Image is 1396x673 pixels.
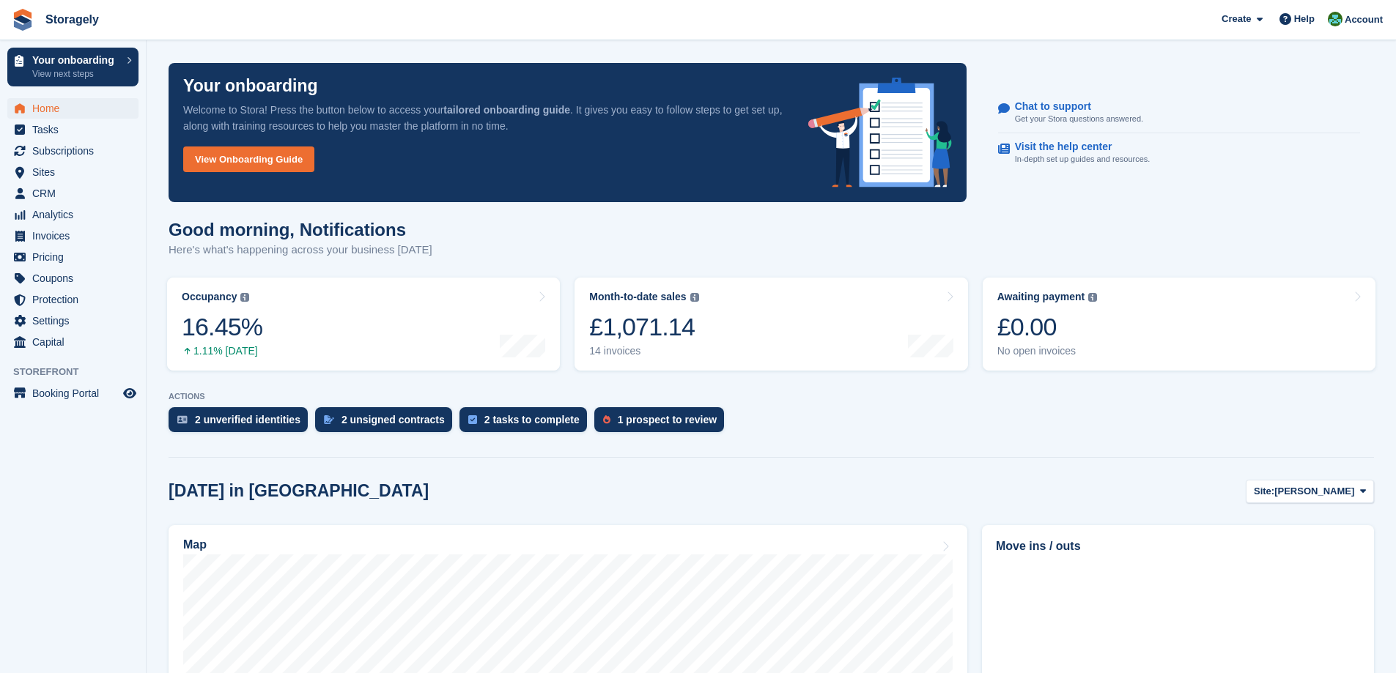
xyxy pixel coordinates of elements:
[983,278,1375,371] a: Awaiting payment £0.00 No open invoices
[169,481,429,501] h2: [DATE] in [GEOGRAPHIC_DATA]
[32,67,119,81] p: View next steps
[7,383,139,404] a: menu
[32,141,120,161] span: Subscriptions
[690,293,699,302] img: icon-info-grey-7440780725fd019a000dd9b08b2336e03edf1995a4989e88bcd33f0948082b44.svg
[7,98,139,119] a: menu
[183,78,318,94] p: Your onboarding
[183,146,314,172] a: View Onboarding Guide
[1274,484,1354,499] span: [PERSON_NAME]
[7,204,139,225] a: menu
[182,345,262,357] div: 1.11% [DATE]
[169,242,432,259] p: Here's what's happening across your business [DATE]
[1015,153,1151,166] p: In-depth set up guides and resources.
[997,345,1098,357] div: No open invoices
[589,345,698,357] div: 14 invoices
[1088,293,1097,302] img: icon-info-grey-7440780725fd019a000dd9b08b2336e03edf1995a4989e88bcd33f0948082b44.svg
[575,278,967,371] a: Month-to-date sales £1,071.14 14 invoices
[167,278,560,371] a: Occupancy 16.45% 1.11% [DATE]
[1294,12,1315,26] span: Help
[1015,100,1131,113] p: Chat to support
[32,55,119,65] p: Your onboarding
[484,414,580,425] div: 2 tasks to complete
[1328,12,1343,26] img: Notifications
[1015,141,1139,153] p: Visit the help center
[7,119,139,140] a: menu
[7,247,139,267] a: menu
[997,291,1085,303] div: Awaiting payment
[40,7,105,31] a: Storagely
[32,226,120,246] span: Invoices
[7,141,139,161] a: menu
[182,312,262,342] div: 16.45%
[315,407,459,439] a: 2 unsigned contracts
[618,414,717,425] div: 1 prospect to review
[1222,12,1251,26] span: Create
[169,392,1374,401] p: ACTIONS
[459,407,594,439] a: 2 tasks to complete
[32,289,120,310] span: Protection
[603,415,610,424] img: prospect-51fa495bee0391a8d652442698ab0144808aea92771e9ea1ae160a38d050c398.svg
[32,119,120,140] span: Tasks
[1015,113,1143,125] p: Get your Stora questions answered.
[7,289,139,310] a: menu
[169,220,432,239] h1: Good morning, Notifications
[443,104,570,116] strong: tailored onboarding guide
[7,332,139,352] a: menu
[183,102,785,134] p: Welcome to Stora! Press the button below to access your . It gives you easy to follow steps to ge...
[182,291,237,303] div: Occupancy
[32,183,120,204] span: CRM
[183,538,207,551] h2: Map
[121,384,139,402] a: Preview store
[12,9,34,31] img: stora-icon-8386f47178a22dfd0bd8f6a31ec36ba5ce8667c1dd55bd0f319d3a0aa187defe.svg
[195,414,300,425] div: 2 unverified identities
[13,365,146,379] span: Storefront
[32,98,120,119] span: Home
[32,311,120,331] span: Settings
[7,311,139,331] a: menu
[468,415,477,424] img: task-75834270c22a3079a89374b754ae025e5fb1db73e45f91037f5363f120a921f8.svg
[7,183,139,204] a: menu
[32,162,120,182] span: Sites
[7,268,139,289] a: menu
[32,247,120,267] span: Pricing
[7,48,139,86] a: Your onboarding View next steps
[32,268,120,289] span: Coupons
[996,538,1360,555] h2: Move ins / outs
[1254,484,1274,499] span: Site:
[998,93,1360,133] a: Chat to support Get your Stora questions answered.
[32,383,120,404] span: Booking Portal
[1345,12,1383,27] span: Account
[1246,480,1374,504] button: Site: [PERSON_NAME]
[32,204,120,225] span: Analytics
[808,78,952,187] img: onboarding-info-6c161a55d2c0e0a8cae90662b2fe09162a5109e8cc188191df67fb4f79e88e88.svg
[341,414,445,425] div: 2 unsigned contracts
[240,293,249,302] img: icon-info-grey-7440780725fd019a000dd9b08b2336e03edf1995a4989e88bcd33f0948082b44.svg
[997,312,1098,342] div: £0.00
[7,162,139,182] a: menu
[32,332,120,352] span: Capital
[594,407,731,439] a: 1 prospect to review
[324,415,334,424] img: contract_signature_icon-13c848040528278c33f63329250d36e43548de30e8caae1d1a13099fd9432cc5.svg
[589,312,698,342] div: £1,071.14
[169,407,315,439] a: 2 unverified identities
[998,133,1360,173] a: Visit the help center In-depth set up guides and resources.
[7,226,139,246] a: menu
[589,291,686,303] div: Month-to-date sales
[177,415,188,424] img: verify_identity-adf6edd0f0f0b5bbfe63781bf79b02c33cf7c696d77639b501bdc392416b5a36.svg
